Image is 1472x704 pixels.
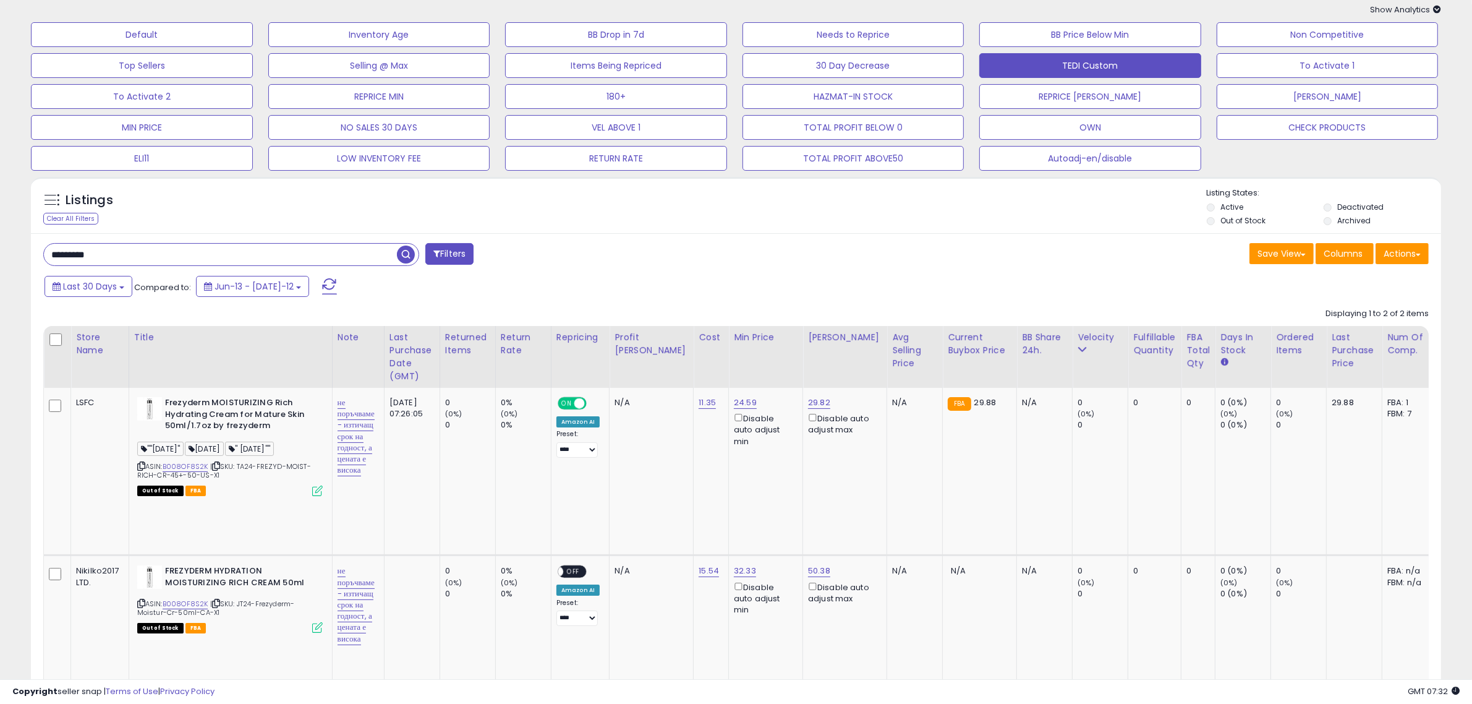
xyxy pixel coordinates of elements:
[76,565,119,588] div: Nikilko2017 LTD.
[1186,565,1206,577] div: 0
[1220,215,1266,226] label: Out of Stock
[505,146,727,171] button: RETURN RATE
[338,565,375,645] a: не поръчваме - изтичащ срок на годност, а цената е висока
[1316,243,1374,264] button: Columns
[1220,588,1270,599] div: 0 (0%)
[615,397,684,408] div: N/A
[1220,409,1238,419] small: (0%)
[734,411,793,447] div: Disable auto adjust min
[137,397,162,421] img: 21O6ACWiIwL._SL40_.jpg
[1387,577,1428,588] div: FBM: n/a
[979,53,1201,78] button: TEDI Custom
[1276,397,1326,408] div: 0
[31,146,253,171] button: ELI11
[501,331,546,357] div: Return Rate
[699,565,719,577] a: 15.54
[1337,202,1384,212] label: Deactivated
[699,331,723,344] div: Cost
[1337,215,1371,226] label: Archived
[974,397,997,408] span: 29.88
[1276,565,1326,577] div: 0
[699,397,716,409] a: 11.35
[137,599,295,617] span: | SKU: JT24-Frezyderm-Moistur-Cr-50ml-CA-X1
[501,588,551,599] div: 0%
[1186,397,1206,408] div: 0
[137,623,184,633] span: All listings that are currently out of stock and unavailable for purchase on Amazon
[615,565,684,577] div: N/A
[31,84,253,109] button: To Activate 2
[1217,22,1439,47] button: Non Competitive
[225,442,274,456] span: " [DATE]""
[1387,565,1428,577] div: FBA: n/a
[1078,578,1095,588] small: (0%)
[742,84,964,109] button: HAZMAT-IN STOCK
[338,331,379,344] div: Note
[160,685,215,697] a: Privacy Policy
[501,409,518,419] small: (0%)
[505,115,727,140] button: VEL ABOVE 1
[1078,565,1128,577] div: 0
[556,599,600,627] div: Preset:
[1276,588,1326,599] div: 0
[1186,331,1210,370] div: FBA Total Qty
[185,623,206,633] span: FBA
[1078,409,1095,419] small: (0%)
[556,585,600,596] div: Amazon AI
[445,331,490,357] div: Returned Items
[268,22,490,47] button: Inventory Age
[268,84,490,109] button: REPRICE MIN
[1332,331,1377,370] div: Last Purchase Price
[948,331,1011,357] div: Current Buybox Price
[1207,187,1441,199] p: Listing States:
[808,580,877,604] div: Disable auto adjust max
[951,565,966,577] span: N/A
[501,419,551,431] div: 0%
[76,331,124,357] div: Store Name
[585,398,605,409] span: OFF
[505,22,727,47] button: BB Drop in 7d
[137,565,162,589] img: 21O6ACWiIwL._SL40_.jpg
[31,115,253,140] button: MIN PRICE
[742,22,964,47] button: Needs to Reprice
[501,565,551,577] div: 0%
[1220,357,1228,368] small: Days In Stock.
[1408,685,1460,697] span: 2025-08-12 07:32 GMT
[734,397,757,409] a: 24.59
[979,115,1201,140] button: OWN
[134,281,191,293] span: Compared to:
[268,115,490,140] button: NO SALES 30 DAYS
[1325,308,1429,320] div: Displaying 1 to 2 of 2 items
[1078,331,1123,344] div: Velocity
[137,397,323,495] div: ASIN:
[563,567,583,577] span: OFF
[892,565,933,577] div: N/A
[1370,4,1441,15] span: Show Analytics
[134,331,327,344] div: Title
[1217,53,1439,78] button: To Activate 1
[979,146,1201,171] button: Autoadj-en/disable
[1220,397,1270,408] div: 0 (0%)
[1078,397,1128,408] div: 0
[1276,331,1321,357] div: Ordered Items
[1217,84,1439,109] button: [PERSON_NAME]
[76,397,119,408] div: LSFC
[1249,243,1314,264] button: Save View
[137,486,184,496] span: All listings that are currently out of stock and unavailable for purchase on Amazon
[892,397,933,408] div: N/A
[742,53,964,78] button: 30 Day Decrease
[1133,331,1176,357] div: Fulfillable Quantity
[1276,578,1293,588] small: (0%)
[43,213,98,225] div: Clear All Filters
[338,397,375,476] a: не поръчваме - изтичащ срок на годност, а цената е висока
[948,397,971,411] small: FBA
[1387,408,1428,419] div: FBM: 7
[445,419,495,431] div: 0
[12,685,57,697] strong: Copyright
[268,146,490,171] button: LOW INVENTORY FEE
[137,461,311,480] span: | SKU: TA24-FREZYD-MOIST-RICH-CR-45+-50-US-X1
[742,146,964,171] button: TOTAL PROFIT ABOVE50
[808,411,877,436] div: Disable auto adjust max
[12,686,215,698] div: seller snap | |
[1133,565,1172,577] div: 0
[742,115,964,140] button: TOTAL PROFIT BELOW 0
